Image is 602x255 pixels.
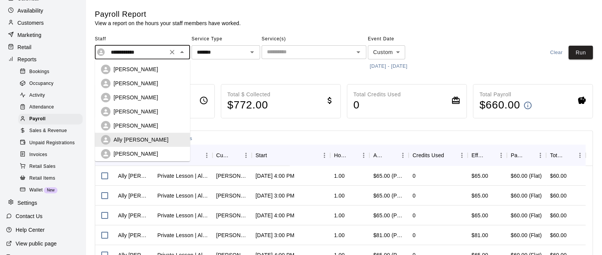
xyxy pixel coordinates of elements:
h4: 0 [353,99,401,112]
div: Custom [368,45,405,59]
button: Menu [535,150,546,161]
p: Customers [18,19,44,27]
span: Activity [29,92,45,99]
button: Sort [386,150,397,161]
button: Close [177,47,187,57]
div: Faith Rowbotham [216,172,248,180]
a: Occupancy [18,78,86,89]
button: Menu [495,150,507,161]
button: Menu [201,150,212,161]
a: Marketing [6,29,80,41]
p: Settings [18,199,37,207]
div: Hours [334,145,347,166]
a: WalletNew [18,184,86,196]
div: Retail [6,41,80,53]
a: Availability [6,5,80,16]
span: Retail Sales [29,163,56,171]
button: Menu [319,150,330,161]
h4: $ 772.00 [227,99,270,112]
div: Total Pay [550,145,563,166]
div: $60.00 [550,212,567,219]
span: Unpaid Registrations [29,139,75,147]
div: Unpaid Registrations [18,138,83,148]
div: $60.00 [550,231,567,239]
div: Credits Used [412,145,444,166]
h5: Payroll Report [95,9,241,19]
div: Private Lesson | Ally Distler | 1 hour Softball [157,212,209,219]
div: Kennedy England [216,212,248,219]
span: Staff [95,33,190,45]
div: Ila Anderson [216,231,248,239]
span: Service Type [192,33,260,45]
span: Sales & Revenue [29,127,67,135]
p: [PERSON_NAME] [113,108,158,115]
a: Payroll [18,113,86,125]
div: Customer [216,145,230,166]
span: New [44,188,57,192]
a: Retail Items [18,172,86,184]
div: Reports [6,54,80,65]
div: $60.00 [550,172,567,180]
p: View a report on the hours your staff members have worked. [95,19,241,27]
div: $65.00 (Pos_swift) [373,192,405,199]
div: Pay Rate [507,145,546,166]
p: Total Credits Used [353,91,401,99]
span: Invoices [29,151,47,159]
div: Effective Price [471,145,485,166]
div: $65.00 [468,186,507,206]
a: Sales & Revenue [18,125,86,137]
div: Sep 13, 2025, 4:00 PM [255,172,294,180]
div: $65.00 (Pos_swift) [373,172,405,180]
button: Open [247,47,257,57]
div: Credits Used [409,145,468,166]
p: Availability [18,7,43,14]
div: Total Pay [546,145,585,166]
div: $65.00 [468,166,507,186]
span: Bookings [29,68,50,76]
div: Customer [212,145,252,166]
button: Sort [564,150,574,161]
p: Total $ Collected [227,91,270,99]
div: Start [252,145,330,166]
span: Wallet [29,186,43,194]
button: Run [568,46,593,60]
span: Occupancy [29,80,54,88]
button: Sort [524,150,535,161]
a: Invoices [18,149,86,161]
button: [DATE] - [DATE] [368,61,409,72]
div: Sep 13, 2025, 3:00 PM [255,192,294,199]
button: Sort [267,150,278,161]
button: Sort [230,150,240,161]
span: Service(s) [262,33,366,45]
span: Attendance [29,104,54,111]
p: View public page [16,240,57,247]
button: Menu [358,150,369,161]
button: Clear [167,47,177,57]
div: 0 [412,192,415,199]
div: Settings [6,197,80,209]
span: Event Date [368,33,434,45]
p: Reports [18,56,37,63]
div: $81.00 (Pos_swift) [373,231,405,239]
div: Start [255,145,267,166]
button: Sort [444,150,455,161]
div: 1.00 [334,172,345,180]
div: Pay Rate [511,145,524,166]
div: $60.00 (Flat) [511,192,541,199]
button: Sort [485,150,495,161]
div: Bookings [18,67,83,77]
div: $65.00 (Pos_swift) [373,212,405,219]
div: $60.00 [550,192,567,199]
button: Menu [240,150,252,161]
a: Customers [6,17,80,29]
div: Private Lesson | Ally Distler | 1 hour Softball [157,192,209,199]
div: Ally Distler [118,192,150,199]
a: Activity [18,90,86,102]
div: Invoices [18,150,83,160]
a: Attendance [18,102,86,113]
span: Retail Items [29,175,55,182]
div: 1.00 [334,231,345,239]
div: Amount Paid [373,145,386,166]
a: Retail Sales [18,161,86,172]
div: Sales & Revenue [18,126,83,136]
